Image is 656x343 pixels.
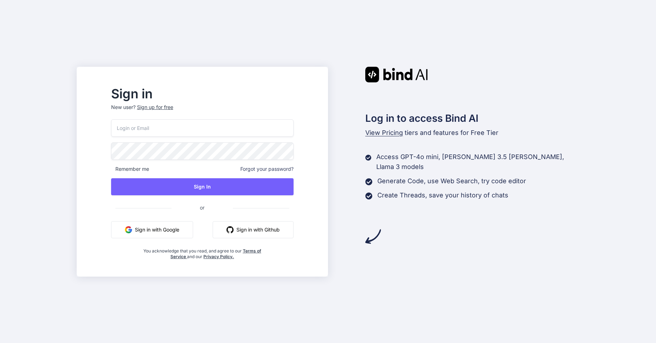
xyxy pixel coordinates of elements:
a: Terms of Service [170,248,261,259]
img: Bind AI logo [365,67,428,82]
img: github [226,226,234,233]
p: Generate Code, use Web Search, try code editor [377,176,526,186]
button: Sign in with Google [111,221,193,238]
h2: Log in to access Bind AI [365,111,580,126]
p: Create Threads, save your history of chats [377,190,508,200]
img: arrow [365,229,381,244]
button: Sign in with Github [213,221,294,238]
a: Privacy Policy. [203,254,234,259]
span: Remember me [111,165,149,173]
p: tiers and features for Free Tier [365,128,580,138]
div: Sign up for free [137,104,173,111]
span: View Pricing [365,129,403,136]
button: Sign In [111,178,294,195]
span: or [171,199,233,216]
input: Login or Email [111,119,294,137]
div: You acknowledge that you read, and agree to our and our [141,244,263,260]
p: New user? [111,104,294,119]
img: google [125,226,132,233]
p: Access GPT-4o mini, [PERSON_NAME] 3.5 [PERSON_NAME], Llama 3 models [376,152,579,172]
span: Forgot your password? [240,165,294,173]
h2: Sign in [111,88,294,99]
